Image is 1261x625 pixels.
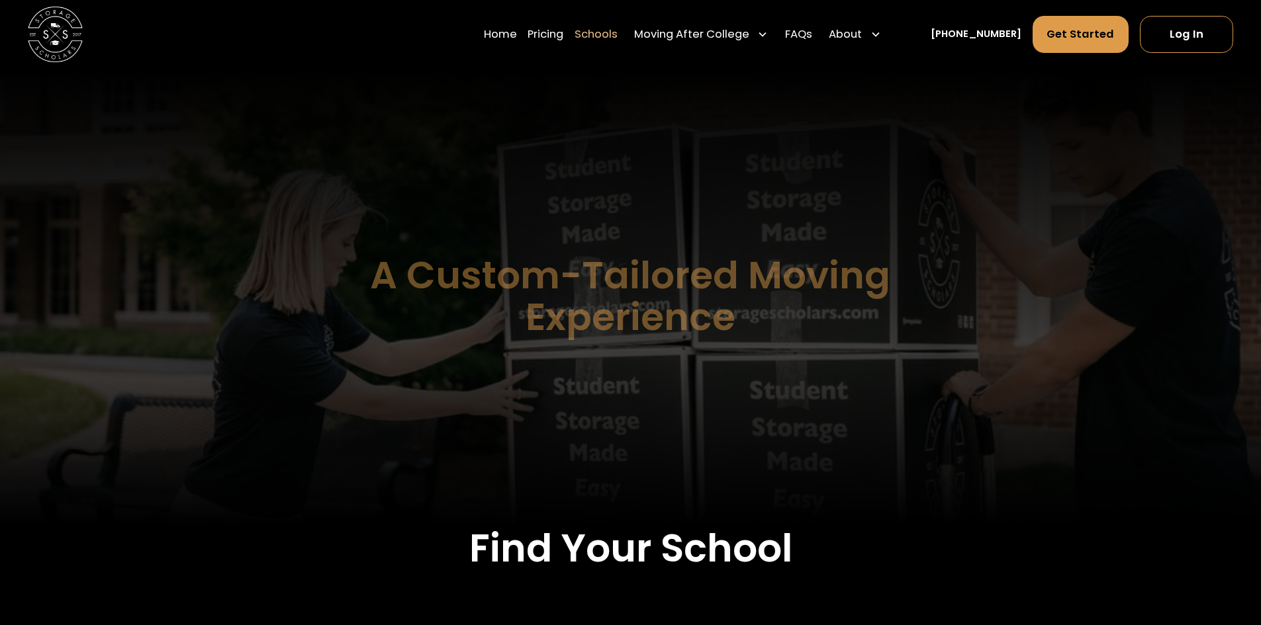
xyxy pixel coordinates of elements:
[484,15,517,54] a: Home
[134,525,1126,571] h2: Find Your School
[829,26,862,43] div: About
[823,15,887,54] div: About
[629,15,774,54] div: Moving After College
[28,7,83,62] a: home
[931,27,1021,42] a: [PHONE_NUMBER]
[1033,16,1129,53] a: Get Started
[528,15,563,54] a: Pricing
[28,7,83,62] img: Storage Scholars main logo
[575,15,618,54] a: Schools
[1140,16,1233,53] a: Log In
[300,255,961,338] h1: A Custom-Tailored Moving Experience
[785,15,812,54] a: FAQs
[634,26,749,43] div: Moving After College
